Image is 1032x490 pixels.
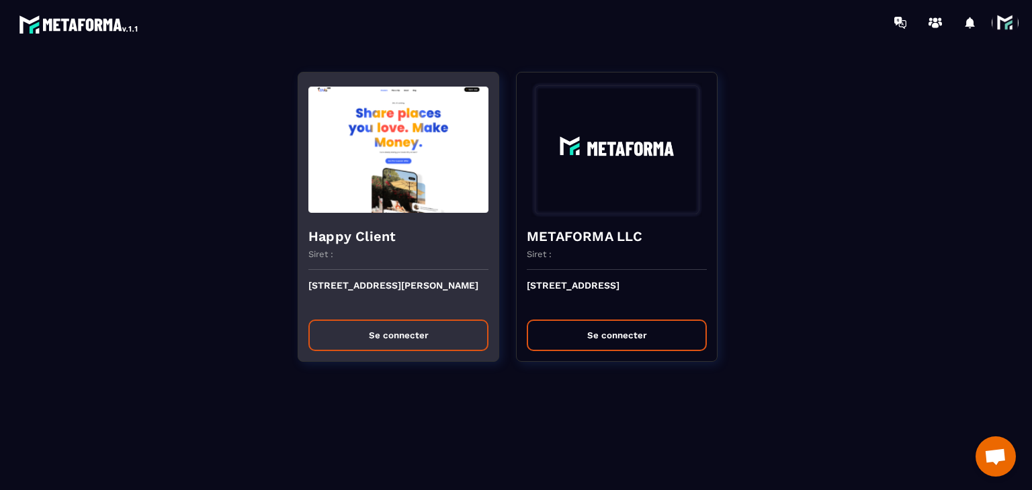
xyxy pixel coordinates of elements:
[308,227,488,246] h4: Happy Client
[527,249,552,259] p: Siret :
[527,320,707,351] button: Se connecter
[527,280,707,309] p: [STREET_ADDRESS]
[19,12,140,36] img: logo
[527,227,707,246] h4: METAFORMA LLC
[308,320,488,351] button: Se connecter
[308,83,488,217] img: funnel-background
[976,436,1016,477] a: Ouvrir le chat
[527,83,707,217] img: funnel-background
[308,280,488,309] p: [STREET_ADDRESS][PERSON_NAME]
[308,249,333,259] p: Siret :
